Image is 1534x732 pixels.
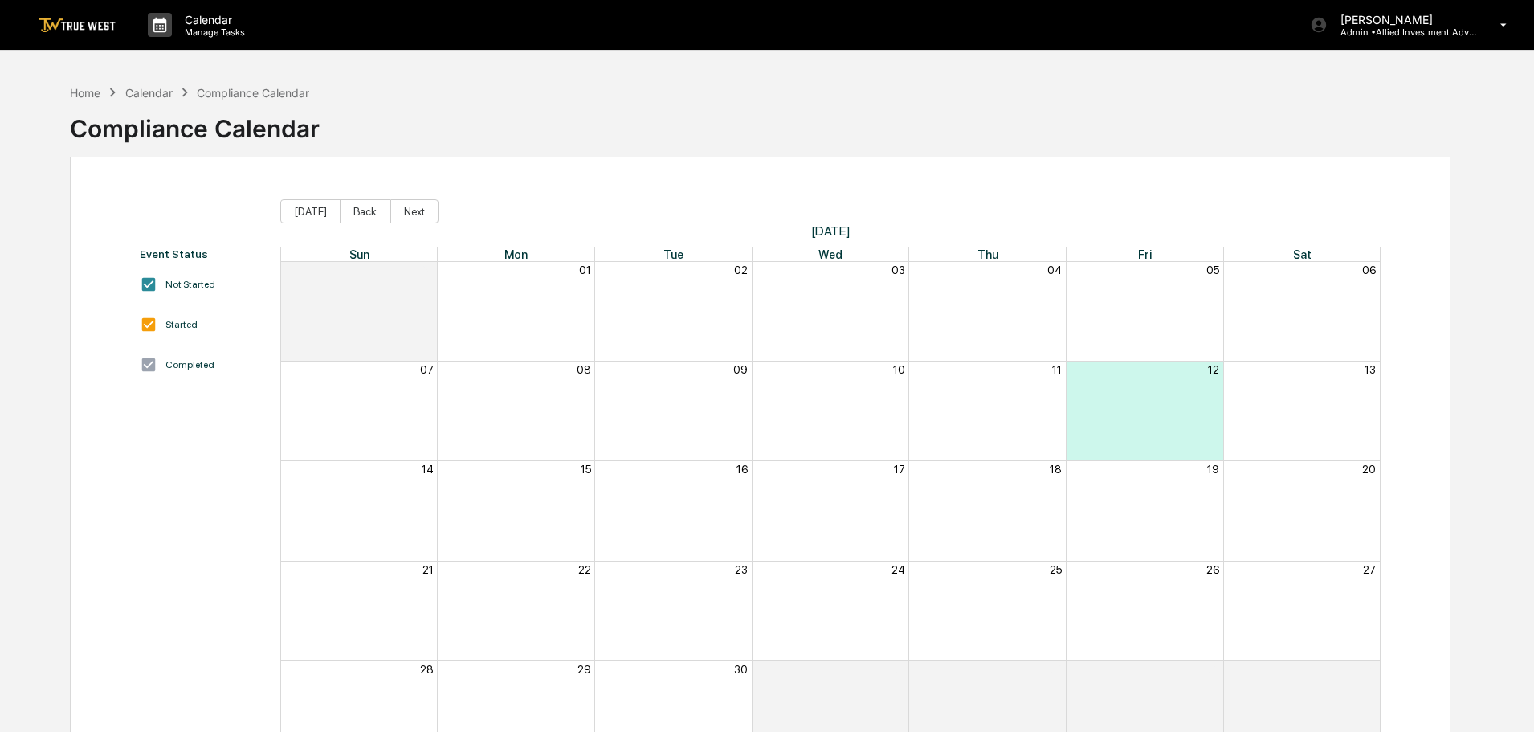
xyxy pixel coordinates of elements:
[1047,264,1062,276] button: 04
[125,86,173,100] div: Calendar
[1328,27,1477,38] p: Admin • Allied Investment Advisors
[1138,247,1152,261] span: Fri
[1361,663,1376,676] button: 04
[1050,563,1062,576] button: 25
[1052,363,1062,376] button: 11
[504,247,528,261] span: Mon
[1206,264,1219,276] button: 05
[891,264,905,276] button: 03
[577,363,591,376] button: 08
[420,663,434,676] button: 28
[1362,264,1376,276] button: 06
[736,463,748,476] button: 16
[1206,563,1219,576] button: 26
[578,563,591,576] button: 22
[420,363,434,376] button: 07
[1328,13,1477,27] p: [PERSON_NAME]
[1208,363,1219,376] button: 12
[1293,247,1312,261] span: Sat
[1362,463,1376,476] button: 20
[422,563,434,576] button: 21
[734,264,748,276] button: 02
[70,101,320,143] div: Compliance Calendar
[165,359,214,370] div: Completed
[340,199,390,223] button: Back
[1363,563,1376,576] button: 27
[1207,463,1219,476] button: 19
[579,264,591,276] button: 01
[977,247,998,261] span: Thu
[663,247,683,261] span: Tue
[1050,463,1062,476] button: 18
[172,13,253,27] p: Calendar
[165,279,215,290] div: Not Started
[172,27,253,38] p: Manage Tasks
[1048,663,1062,676] button: 02
[735,563,748,576] button: 23
[39,18,116,33] img: logo
[349,247,369,261] span: Sun
[577,663,591,676] button: 29
[893,663,905,676] button: 01
[818,247,842,261] span: Wed
[891,563,905,576] button: 24
[140,247,264,260] div: Event Status
[893,363,905,376] button: 10
[422,264,434,276] button: 31
[734,663,748,676] button: 30
[280,199,341,223] button: [DATE]
[1206,663,1219,676] button: 03
[894,463,905,476] button: 17
[422,463,434,476] button: 14
[197,86,309,100] div: Compliance Calendar
[70,86,100,100] div: Home
[165,319,198,330] div: Started
[581,463,591,476] button: 15
[390,199,439,223] button: Next
[280,223,1381,239] span: [DATE]
[1365,363,1376,376] button: 13
[733,363,748,376] button: 09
